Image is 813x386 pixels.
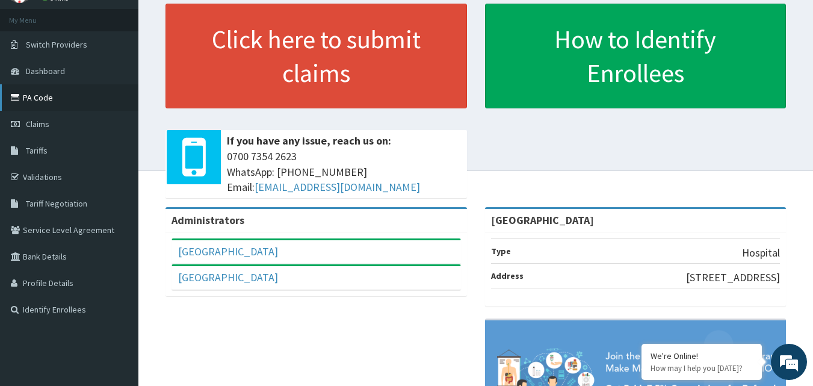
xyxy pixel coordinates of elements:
b: Administrators [172,213,244,227]
a: How to Identify Enrollees [485,4,787,108]
span: Switch Providers [26,39,87,50]
p: [STREET_ADDRESS] [686,270,780,285]
a: Click here to submit claims [165,4,467,108]
span: Tariff Negotiation [26,198,87,209]
div: We're Online! [651,350,753,361]
strong: [GEOGRAPHIC_DATA] [491,213,594,227]
div: Chat with us now [63,67,202,83]
div: Minimize live chat window [197,6,226,35]
b: If you have any issue, reach us on: [227,134,391,148]
p: Hospital [742,245,780,261]
img: d_794563401_company_1708531726252_794563401 [22,60,49,90]
span: 0700 7354 2623 WhatsApp: [PHONE_NUMBER] Email: [227,149,461,195]
b: Type [491,246,511,257]
a: [GEOGRAPHIC_DATA] [178,244,278,258]
p: How may I help you today? [651,363,753,373]
a: [GEOGRAPHIC_DATA] [178,270,278,284]
span: Dashboard [26,66,65,76]
span: Tariffs [26,145,48,156]
span: We're online! [70,116,166,238]
b: Address [491,270,524,281]
span: Claims [26,119,49,129]
textarea: Type your message and hit 'Enter' [6,258,229,300]
a: [EMAIL_ADDRESS][DOMAIN_NAME] [255,180,420,194]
